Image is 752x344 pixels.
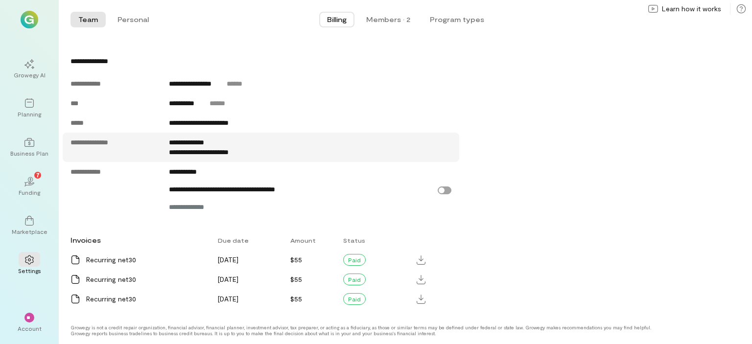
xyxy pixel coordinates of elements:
div: Recurring net30 [86,294,206,304]
span: [DATE] [218,275,238,283]
div: Due date [212,231,284,249]
button: Team [70,12,106,27]
div: Account [18,324,42,332]
div: Paid [343,254,366,266]
span: Billing [327,15,347,24]
a: Settings [12,247,47,282]
a: Business Plan [12,130,47,165]
div: Members · 2 [366,15,410,24]
div: Amount [284,231,338,249]
div: Planning [18,110,41,118]
div: Paid [343,293,366,305]
span: $55 [290,295,302,303]
a: Growegy AI [12,51,47,87]
span: 7 [36,170,40,179]
div: Settings [18,267,41,275]
div: Recurring net30 [86,255,206,265]
div: Funding [19,188,40,196]
button: Members · 2 [358,12,418,27]
span: $55 [290,255,302,264]
span: [DATE] [218,295,238,303]
button: Billing [319,12,354,27]
span: $55 [290,275,302,283]
div: Invoices [65,230,212,250]
button: Program types [422,12,492,27]
button: Personal [110,12,157,27]
div: Growegy AI [14,71,46,79]
span: Learn how it works [662,4,721,14]
div: Growegy is not a credit repair organization, financial advisor, financial planner, investment adv... [70,324,658,336]
a: Marketplace [12,208,47,243]
div: Marketplace [12,228,47,235]
div: Business Plan [10,149,48,157]
a: Planning [12,91,47,126]
div: Paid [343,274,366,285]
a: Funding [12,169,47,204]
div: Recurring net30 [86,275,206,284]
div: Status [337,231,413,249]
span: [DATE] [218,255,238,264]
